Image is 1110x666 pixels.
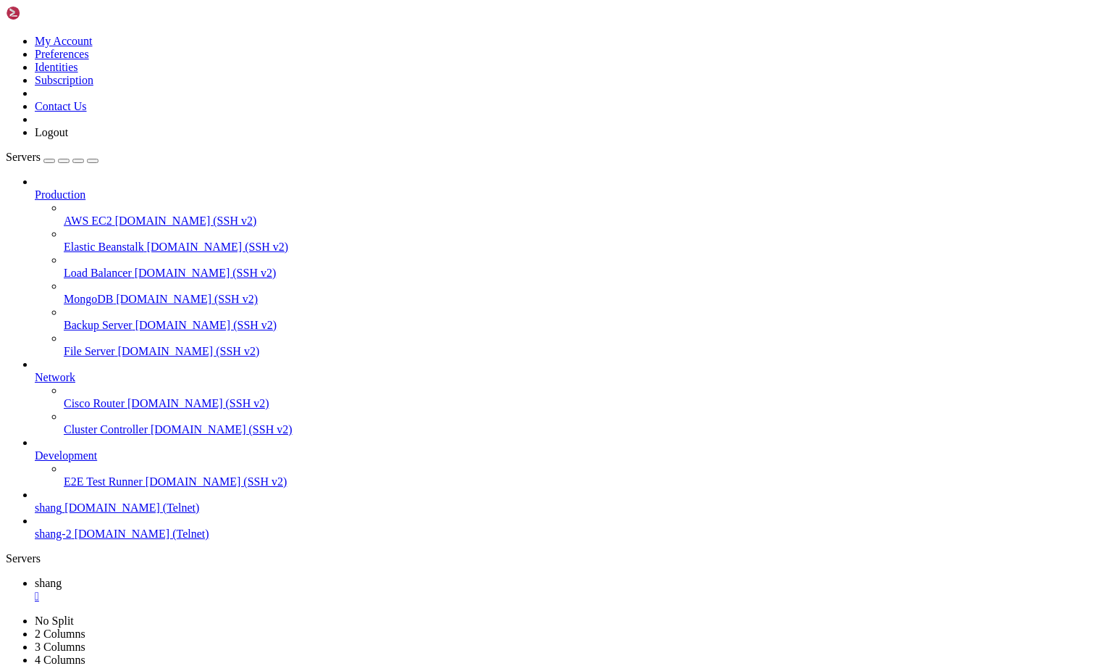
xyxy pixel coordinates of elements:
span: [DOMAIN_NAME] (SSH v2) [127,397,269,409]
li: Network [35,358,1104,436]
a: shang-2 [DOMAIN_NAME] (Telnet) [35,528,1104,541]
span: [DOMAIN_NAME] (SSH v2) [115,215,257,227]
a: Subscription [35,74,93,86]
a: AWS EC2 [DOMAIN_NAME] (SSH v2) [64,215,1104,228]
a: 4 Columns [35,654,85,666]
a: Servers [6,151,98,163]
span: [DOMAIN_NAME] (SSH v2) [151,423,293,436]
li: Development [35,436,1104,488]
a: MongoDB [DOMAIN_NAME] (SSH v2) [64,293,1104,306]
span: File Server [64,345,115,357]
li: shang [DOMAIN_NAME] (Telnet) [35,488,1104,515]
span: [DOMAIN_NAME] (Telnet) [75,528,209,540]
span: Cisco Router [64,397,125,409]
a: Contact Us [35,100,87,112]
span: Load Balancer [64,267,132,279]
li: Load Balancer [DOMAIN_NAME] (SSH v2) [64,254,1104,280]
a: Preferences [35,48,89,60]
span: [DOMAIN_NAME] (Telnet) [64,501,199,514]
a: My Account [35,35,93,47]
span: Cluster Controller [64,423,148,436]
a: Development [35,449,1104,462]
span: AWS EC2 [64,215,112,227]
a: Network [35,371,1104,384]
li: shang-2 [DOMAIN_NAME] (Telnet) [35,515,1104,541]
li: Cisco Router [DOMAIN_NAME] (SSH v2) [64,384,1104,410]
span: Servers [6,151,41,163]
li: E2E Test Runner [DOMAIN_NAME] (SSH v2) [64,462,1104,488]
a: 2 Columns [35,628,85,640]
li: MongoDB [DOMAIN_NAME] (SSH v2) [64,280,1104,306]
span: Backup Server [64,319,133,331]
span: [DOMAIN_NAME] (SSH v2) [135,267,277,279]
span: MongoDB [64,293,113,305]
li: File Server [DOMAIN_NAME] (SSH v2) [64,332,1104,358]
a: No Split [35,615,74,627]
span: Network [35,371,75,383]
span: Elastic Beanstalk [64,241,144,253]
span: Production [35,188,85,201]
span: [DOMAIN_NAME] (SSH v2) [146,475,287,488]
span: [DOMAIN_NAME] (SSH v2) [135,319,277,331]
a: Identities [35,61,78,73]
span: [DOMAIN_NAME] (SSH v2) [147,241,289,253]
a: Elastic Beanstalk [DOMAIN_NAME] (SSH v2) [64,241,1104,254]
a: E2E Test Runner [DOMAIN_NAME] (SSH v2) [64,475,1104,488]
img: Shellngn [6,6,89,20]
li: Backup Server [DOMAIN_NAME] (SSH v2) [64,306,1104,332]
span: E2E Test Runner [64,475,143,488]
a: 3 Columns [35,641,85,653]
span: Development [35,449,97,462]
li: Elastic Beanstalk [DOMAIN_NAME] (SSH v2) [64,228,1104,254]
a: Production [35,188,1104,201]
span: shang [35,577,62,589]
li: Production [35,175,1104,358]
a: Load Balancer [DOMAIN_NAME] (SSH v2) [64,267,1104,280]
span: shang [35,501,62,514]
a: shang [35,577,1104,603]
a: Cluster Controller [DOMAIN_NAME] (SSH v2) [64,423,1104,436]
span: shang-2 [35,528,72,540]
a:  [35,590,1104,603]
a: Backup Server [DOMAIN_NAME] (SSH v2) [64,319,1104,332]
li: AWS EC2 [DOMAIN_NAME] (SSH v2) [64,201,1104,228]
a: Logout [35,126,68,138]
li: Cluster Controller [DOMAIN_NAME] (SSH v2) [64,410,1104,436]
a: shang [DOMAIN_NAME] (Telnet) [35,501,1104,515]
span: [DOMAIN_NAME] (SSH v2) [118,345,260,357]
a: File Server [DOMAIN_NAME] (SSH v2) [64,345,1104,358]
div: Servers [6,552,1104,565]
span: [DOMAIN_NAME] (SSH v2) [116,293,258,305]
a: Cisco Router [DOMAIN_NAME] (SSH v2) [64,397,1104,410]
